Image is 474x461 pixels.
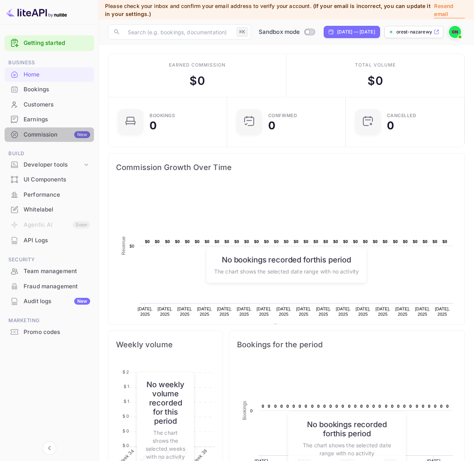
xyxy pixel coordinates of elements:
text: Revenue [280,324,300,329]
p: The chart shows the selected weeks with no activity [145,429,186,461]
a: Bookings [5,82,94,96]
text: $0 [205,239,210,244]
div: API Logs [5,233,94,248]
div: 0 [387,120,394,131]
div: Bookings [5,82,94,97]
h6: No bookings recorded for this period [214,255,359,264]
div: ⌘K [237,27,248,37]
p: orest-nazarewycz-nfwlk... [396,29,432,35]
div: Earned commission [169,62,225,68]
text: $0 [304,239,309,244]
text: 0 [280,404,283,409]
tspan: $ 0 [122,443,129,448]
div: Team management [24,267,90,276]
div: UI Components [5,172,94,187]
text: [DATE], 2025 [217,307,232,316]
a: Performance [5,188,94,202]
text: 0 [329,404,332,409]
span: Business [5,59,94,67]
text: 0 [268,404,270,409]
text: 0 [317,404,320,409]
text: 0 [379,404,381,409]
text: $0 [323,239,328,244]
span: Bookings for the period [237,339,457,351]
div: Bookings [150,113,175,118]
div: Audit logsNew [5,294,94,309]
text: 0 [409,404,412,409]
div: Switch to Production mode [256,28,318,37]
text: 0 [446,404,449,409]
h6: No weekly volume recorded for this period [145,380,186,426]
text: $0 [254,239,259,244]
text: $0 [165,239,170,244]
div: Commission [24,130,90,139]
text: $0 [185,239,190,244]
text: $0 [353,239,358,244]
span: Please check your inbox and confirm your email address to verify your account. [105,3,312,9]
input: Search (e.g. bookings, documentation) [123,24,234,40]
text: $0 [195,239,200,244]
tspan: $ 0 [122,413,129,419]
text: 0 [305,404,307,409]
a: Whitelabel [5,202,94,216]
a: Team management [5,264,94,278]
text: $0 [383,239,388,244]
div: New [74,131,90,138]
div: Promo codes [24,328,90,337]
span: Sandbox mode [259,28,300,37]
text: [DATE], 2025 [316,307,331,316]
div: API Logs [24,236,90,245]
a: CommissionNew [5,127,94,141]
text: [DATE], 2025 [157,307,172,316]
text: [DATE], 2025 [336,307,351,316]
span: Commission Growth Over Time [116,161,457,173]
text: [DATE], 2025 [356,307,371,316]
tspan: $ 1 [124,384,129,389]
text: 0 [434,404,436,409]
div: Team management [5,264,94,279]
text: 0 [385,404,387,409]
text: $0 [175,239,180,244]
text: $0 [373,239,378,244]
span: Weekly volume [116,339,215,351]
text: [DATE], 2025 [177,307,192,316]
span: Marketing [5,316,94,325]
text: $0 [442,239,447,244]
div: [DATE] — [DATE] [337,29,375,35]
text: $0 [313,239,318,244]
text: 0 [360,404,363,409]
text: 0 [391,404,393,409]
text: $0 [363,239,368,244]
span: Security [5,256,94,264]
text: Revenue [121,236,126,255]
text: 0 [311,404,313,409]
div: UI Components [24,175,90,184]
text: $0 [274,239,279,244]
a: Earnings [5,112,94,126]
text: [DATE], 2025 [197,307,212,316]
div: $ 0 [367,72,383,89]
text: [DATE], 2025 [296,307,311,316]
div: Whitelabel [24,205,90,214]
div: Earnings [5,112,94,127]
a: Customers [5,97,94,111]
text: [DATE], 2025 [435,307,450,316]
a: Fraud management [5,279,94,293]
text: $0 [234,239,239,244]
text: $0 [244,239,249,244]
div: 0 [150,120,157,131]
text: 0 [416,404,418,409]
tspan: $ 1 [124,399,129,404]
text: $0 [145,239,150,244]
text: $0 [284,239,289,244]
text: $0 [215,239,220,244]
text: 0 [422,404,424,409]
text: [DATE], 2025 [256,307,271,316]
div: Confirmed [268,113,297,118]
text: 0 [397,404,399,409]
a: Getting started [24,39,90,48]
p: The chart shows the selected date range with no activity [214,267,359,275]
